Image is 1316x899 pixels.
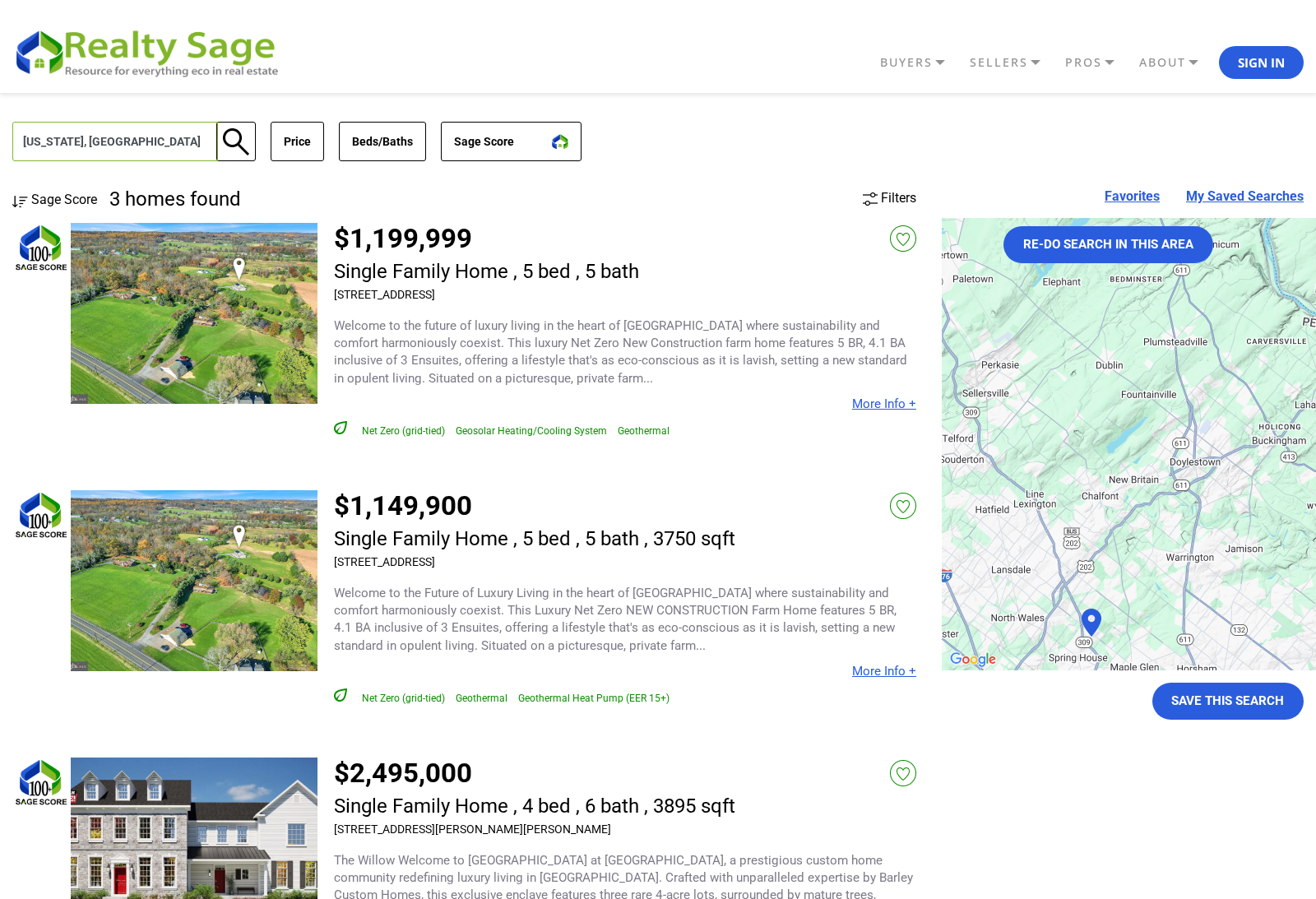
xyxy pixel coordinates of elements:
p: Welcome to the Future of Luxury Living in the heart of [GEOGRAPHIC_DATA] where sustainability and... [334,585,916,655]
a: More Info + [852,396,916,411]
h3: [STREET_ADDRESS] [334,288,639,301]
h2: Single Family Home , 5 bed , 5 bath [334,261,639,282]
span: Net Zero (grid-tied) [362,693,445,704]
button: Re-do search in this area [1003,226,1213,263]
a: PROS [1061,49,1135,76]
button: Beds/Baths [339,122,426,161]
a: Favorites [1105,190,1160,203]
a: $1,149,900 [334,489,472,521]
a: SELLERS [966,49,1061,76]
a: Sage Score [12,192,97,207]
a: My Saved Searches [1186,190,1304,203]
a: ABOUT [1135,49,1219,76]
a: $1,199,999 [334,222,472,254]
h3: [STREET_ADDRESS][PERSON_NAME][PERSON_NAME] [334,823,735,836]
img: REALTY SAGE [12,25,292,79]
a: Filters [863,190,916,206]
h3: [STREET_ADDRESS] [334,555,735,568]
a: Open this area in Google Maps (opens a new window) [946,649,1000,670]
span: Filters [881,190,916,206]
span: Geothermal [618,425,670,437]
span: Net Zero (grid-tied) [362,425,445,437]
span: Sage Score [31,192,97,207]
span: Geothermal [456,693,507,704]
button: Sign In [1219,46,1304,79]
span: Geothermal Heat Pump (EER 15+) [518,693,670,704]
h4: 3 homes found [109,190,241,208]
img: Google [946,649,1000,670]
button: Sage Score [441,122,582,161]
a: BUYERS [876,49,966,76]
button: Save This Search [1152,683,1304,720]
a: $2,495,000 [334,757,472,789]
span: Geosolar Heating/Cooling System [456,425,607,437]
h2: Single Family Home , 4 bed , 6 bath , 3895 sqft [334,795,735,817]
h2: Single Family Home , 5 bed , 5 bath , 3750 sqft [334,528,735,549]
input: Search ... [12,122,218,161]
a: More Info + [852,664,916,679]
p: Welcome to the future of luxury living in the heart of [GEOGRAPHIC_DATA] where sustainability and... [334,317,916,387]
button: Price [271,122,324,161]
